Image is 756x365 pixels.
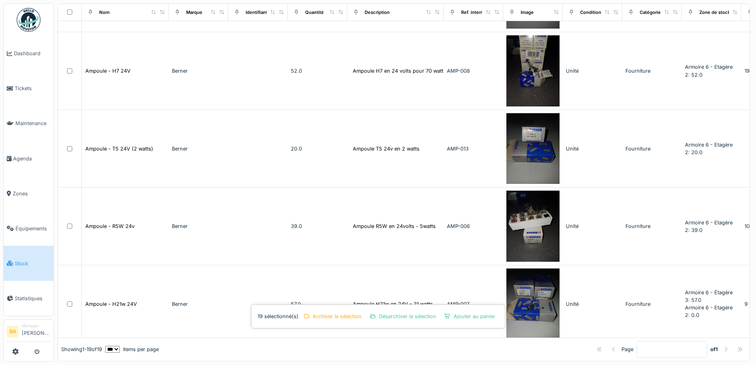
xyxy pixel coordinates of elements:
[353,145,419,153] div: Ampoule T5 24v en 2 watts
[441,311,498,322] div: Ajouter au panier
[291,67,344,75] div: 52.0
[461,9,486,15] div: Ref. interne
[566,145,619,153] div: Unité
[13,155,50,162] span: Agenda
[246,9,284,15] div: Identifiant interne
[685,142,733,155] span: Armoire 6 - Etagère 2: 20.0
[447,222,500,230] div: AMP-006
[353,67,476,75] div: Ampoule H7 en 24 volts pour 70 watts 4,71€ che...
[105,346,159,353] div: items per page
[22,323,50,329] div: Manager
[291,222,344,230] div: 39.0
[7,326,19,338] li: BA
[566,222,619,230] div: Unité
[172,67,225,75] div: Berner
[625,67,679,75] div: Fourniture
[172,145,225,153] div: Berner
[4,141,54,176] a: Agenda
[685,64,733,77] span: Armoire 6 - Etagère 2: 52.0
[4,71,54,106] a: Tickets
[4,106,54,141] a: Maintenance
[625,300,679,308] div: Fourniture
[353,300,433,308] div: Ampoule H21w en 24V - 21 watts
[366,311,439,322] div: Désarchiver la sélection
[4,176,54,211] a: Zones
[506,268,560,340] img: Ampoule - H21w 24V
[17,8,40,32] img: Badge_color-CXgf-gQk.svg
[447,67,500,75] div: AMP-008
[291,145,344,153] div: 20.0
[685,290,733,303] span: Armoire 6 - Étagère 3: 57.0
[4,246,54,281] a: Stock
[186,9,202,15] div: Marque
[14,50,50,57] span: Dashboard
[506,113,560,184] img: Ampoule - T5 24V (2 watts)
[506,35,560,106] img: Ampoule - H7 24V
[447,300,500,308] div: AMP-007
[172,222,225,230] div: Berner
[172,300,225,308] div: Berner
[15,295,50,302] span: Statistiques
[4,211,54,246] a: Équipements
[85,145,153,153] div: Ampoule - T5 24V (2 watts)
[99,9,110,15] div: Nom
[447,145,500,153] div: AMP-013
[566,300,619,308] div: Unité
[300,311,365,322] div: Archiver la sélection
[710,346,718,353] strong: of 1
[699,9,738,15] div: Zone de stockage
[305,9,324,15] div: Quantité
[521,9,534,15] div: Image
[506,191,560,262] img: Ampoule - R5W 24v
[566,67,619,75] div: Unité
[640,9,661,15] div: Catégorie
[580,9,618,15] div: Conditionnement
[625,145,679,153] div: Fourniture
[15,85,50,92] span: Tickets
[13,190,50,197] span: Zones
[15,225,50,232] span: Équipements
[85,300,137,308] div: Ampoule - H21w 24V
[353,222,436,230] div: Ampoule R5W en 24volts - 5watts
[15,120,50,127] span: Maintenance
[251,304,505,328] div: 19 sélectionné(s)
[685,305,733,318] span: Armoire 6 - Etagère 2: 0.0
[365,9,390,15] div: Description
[85,67,131,75] div: Ampoule - H7 24V
[4,281,54,316] a: Statistiques
[22,323,50,340] li: [PERSON_NAME]
[685,220,733,233] span: Armoire 6 - Etagère 2: 39.0
[625,222,679,230] div: Fourniture
[291,300,344,308] div: 57.0
[621,346,633,353] div: Page
[15,260,50,267] span: Stock
[4,36,54,71] a: Dashboard
[61,346,102,353] div: Showing 1 - 19 of 19
[85,222,135,230] div: Ampoule - R5W 24v
[7,323,50,342] a: BA Manager[PERSON_NAME]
